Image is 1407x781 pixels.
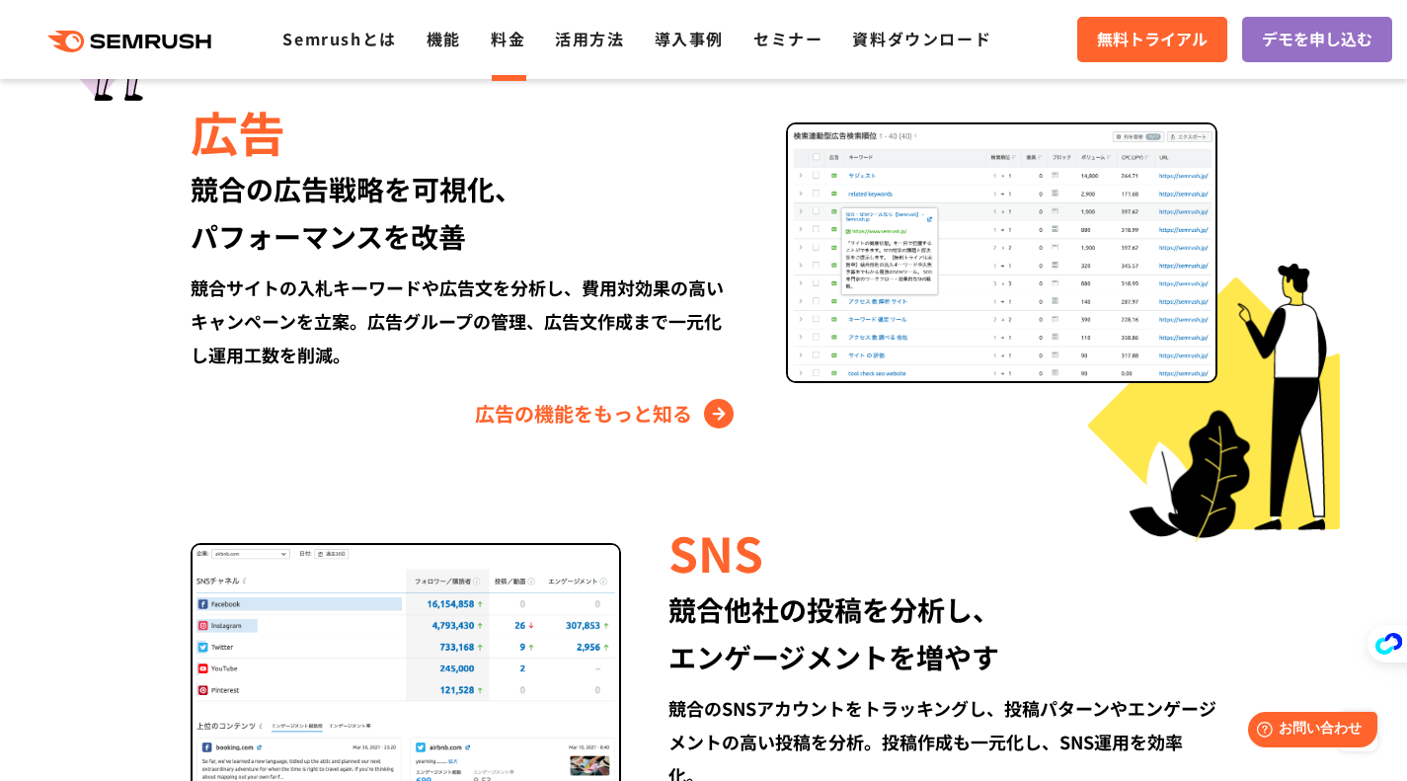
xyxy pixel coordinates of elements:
div: 競合の広告戦略を可視化、 パフォーマンスを改善 [191,165,739,260]
div: 競合サイトの入札キーワードや広告文を分析し、費用対効果の高いキャンペーンを立案。広告グループの管理、広告文作成まで一元化し運用工数を削減。 [191,271,739,371]
iframe: Help widget launcher [1231,704,1385,759]
div: 競合他社の投稿を分析し、 エンゲージメントを増やす [668,586,1216,680]
a: 活用方法 [555,27,624,50]
a: Semrushとは [282,27,396,50]
a: 料金 [491,27,525,50]
a: 無料トライアル [1077,17,1227,62]
div: SNS [668,518,1216,586]
a: セミナー [753,27,822,50]
a: 資料ダウンロード [852,27,991,50]
span: デモを申し込む [1262,27,1372,52]
a: 広告の機能をもっと知る [475,398,739,430]
a: 機能 [427,27,461,50]
a: 導入事例 [655,27,724,50]
div: 広告 [191,98,739,165]
span: 無料トライアル [1097,27,1208,52]
a: デモを申し込む [1242,17,1392,62]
